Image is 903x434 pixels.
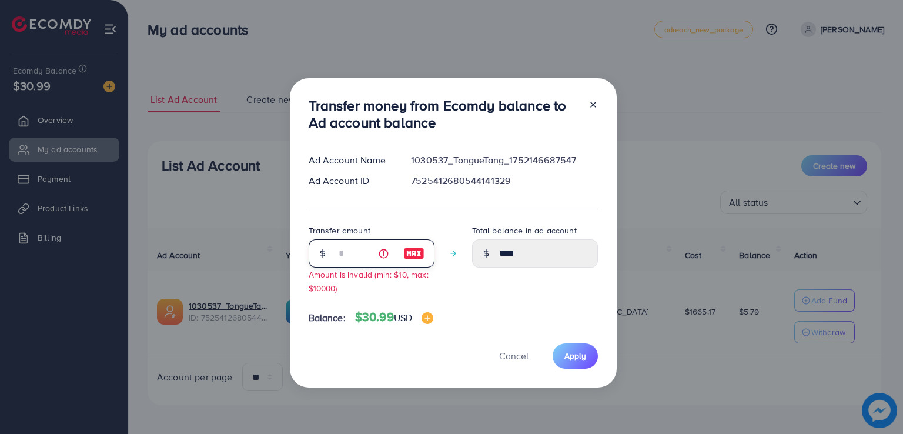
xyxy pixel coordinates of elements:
label: Transfer amount [309,225,370,236]
button: Cancel [484,343,543,369]
span: Cancel [499,349,529,362]
div: Ad Account ID [299,174,402,188]
img: image [422,312,433,324]
h3: Transfer money from Ecomdy balance to Ad account balance [309,97,579,131]
span: Balance: [309,311,346,325]
h4: $30.99 [355,310,433,325]
span: USD [394,311,412,324]
div: 7525412680544141329 [402,174,607,188]
span: Apply [564,350,586,362]
img: image [403,246,424,261]
label: Total balance in ad account [472,225,577,236]
div: 1030537_TongueTang_1752146687547 [402,153,607,167]
small: Amount is invalid (min: $10, max: $10000) [309,269,429,293]
div: Ad Account Name [299,153,402,167]
button: Apply [553,343,598,369]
